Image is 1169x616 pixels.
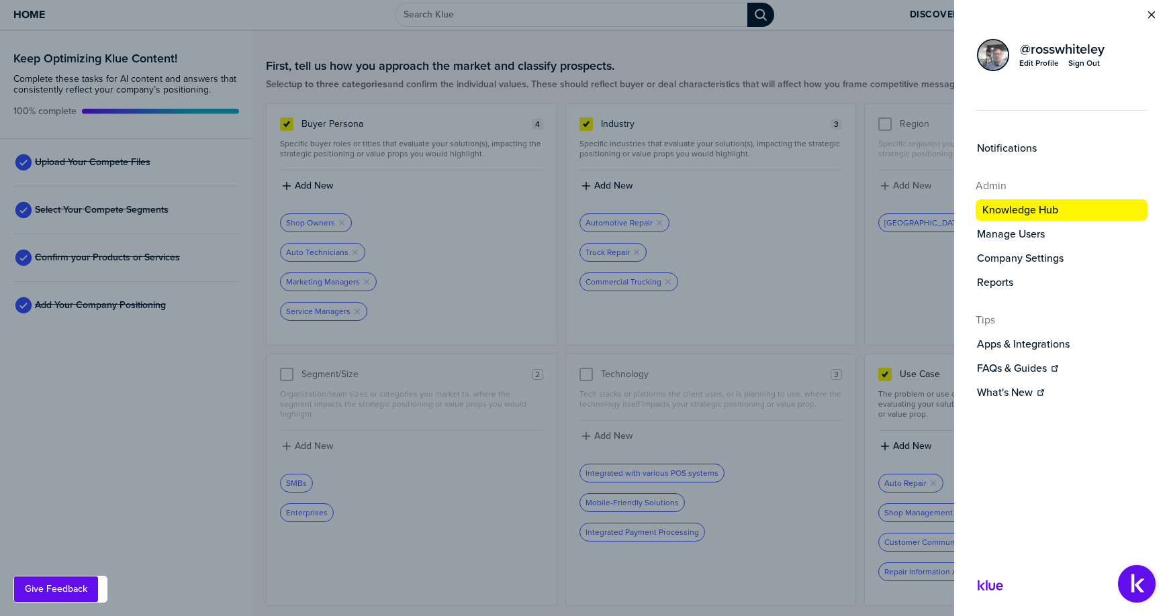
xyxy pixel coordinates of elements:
h4: Tips [976,312,1148,328]
span: @ rosswhiteley [1020,42,1105,56]
a: Edit Profile [1019,57,1060,69]
a: Company Settings [976,250,1148,266]
button: Sign Out [1068,57,1101,69]
button: Give Feedback [14,576,98,602]
div: Edit Profile [1019,58,1059,68]
label: What's New [977,386,1033,399]
a: Manage Users [976,226,1148,242]
label: Notifications [977,142,1037,155]
img: 087cf6c249e6801469c0d063891c37a3-sml.png [978,40,1008,70]
a: Notifications [976,140,1148,156]
label: Company Settings [977,252,1064,265]
a: @rosswhiteley [1019,41,1106,57]
button: Knowledge Hub [976,199,1148,221]
h4: Admin [976,178,1148,194]
div: Ross Whiteley [977,39,1009,71]
div: Sign Out [1068,58,1100,68]
label: Manage Users [977,227,1045,241]
label: Reports [977,276,1013,289]
label: Knowledge Hub [982,203,1058,217]
button: Open Support Center [1118,565,1156,603]
a: FAQs & Guides [976,360,1148,376]
label: FAQs & Guides [977,362,1047,375]
button: Close Menu [1145,8,1158,21]
button: Apps & Integrations [976,336,1148,352]
label: Apps & Integrations [977,338,1070,351]
a: What's New [976,384,1148,401]
button: Reports [976,274,1148,291]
